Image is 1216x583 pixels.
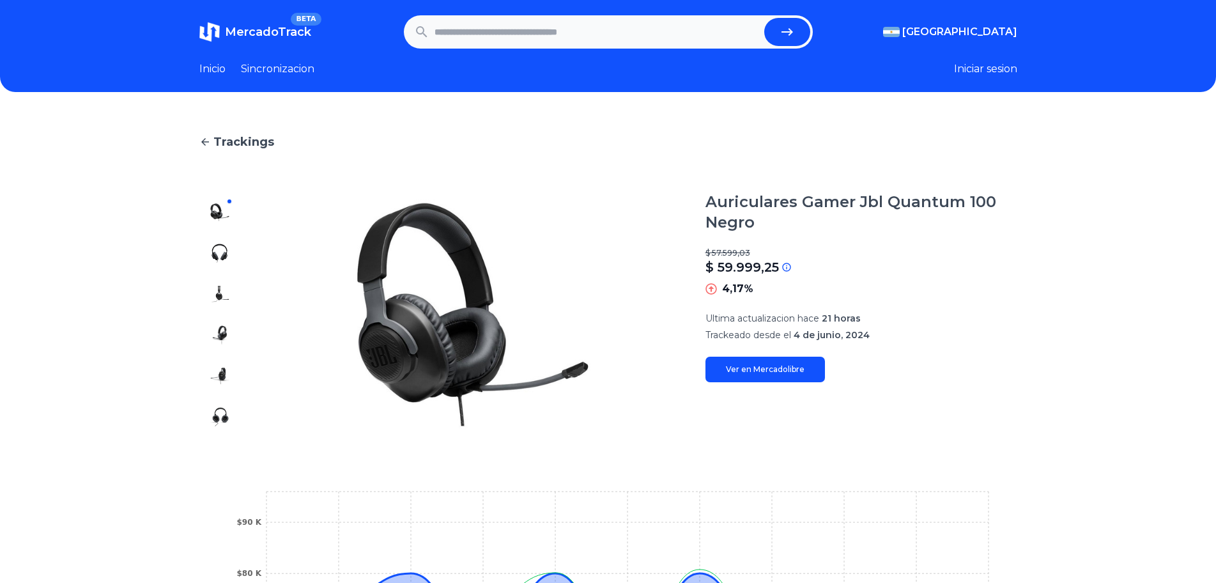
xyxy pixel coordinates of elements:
span: Trackeado desde el [705,329,791,341]
img: MercadoTrack [199,22,220,42]
img: Argentina [883,27,900,37]
a: MercadoTrackBETA [199,22,311,42]
img: Auriculares Gamer Jbl Quantum 100 Negro [210,243,230,263]
img: Auriculares Gamer Jbl Quantum 100 Negro [210,407,230,427]
img: Auriculares Gamer Jbl Quantum 100 Negro [266,192,680,437]
img: Auriculares Gamer Jbl Quantum 100 Negro [210,366,230,386]
span: BETA [291,13,321,26]
button: Iniciar sesion [954,61,1017,77]
span: MercadoTrack [225,25,311,39]
h1: Auriculares Gamer Jbl Quantum 100 Negro [705,192,1017,233]
a: Sincronizacion [241,61,314,77]
tspan: $80 K [236,569,261,578]
p: 4,17% [722,281,753,297]
span: Trackings [213,133,274,151]
span: 4 de junio, 2024 [794,329,870,341]
span: [GEOGRAPHIC_DATA] [902,24,1017,40]
p: $ 57.599,03 [705,248,1017,258]
img: Auriculares Gamer Jbl Quantum 100 Negro [210,202,230,222]
a: Inicio [199,61,226,77]
span: 21 horas [822,313,861,324]
a: Ver en Mercadolibre [705,357,825,382]
tspan: $90 K [236,518,261,527]
span: Ultima actualizacion hace [705,313,819,324]
p: $ 59.999,25 [705,258,779,276]
a: Trackings [199,133,1017,151]
img: Auriculares Gamer Jbl Quantum 100 Negro [210,284,230,304]
img: Auriculares Gamer Jbl Quantum 100 Negro [210,325,230,345]
button: [GEOGRAPHIC_DATA] [883,24,1017,40]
